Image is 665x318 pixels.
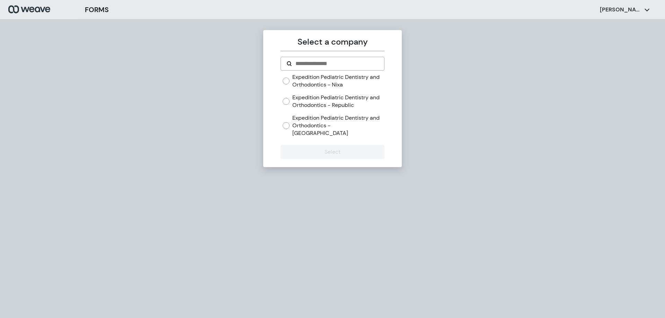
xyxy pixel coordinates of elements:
[295,60,378,68] input: Search
[281,36,384,48] p: Select a company
[85,4,109,15] h3: FORMS
[281,145,384,159] button: Select
[292,73,384,88] label: Expedition Pediatric Dentistry and Orthodontics - Nixa
[292,114,384,137] label: Expedition Pediatric Dentistry and Orthodontics - [GEOGRAPHIC_DATA]
[600,6,641,13] p: [PERSON_NAME]
[292,94,384,109] label: Expedition Pediatric Dentistry and Orthodontics - Republic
